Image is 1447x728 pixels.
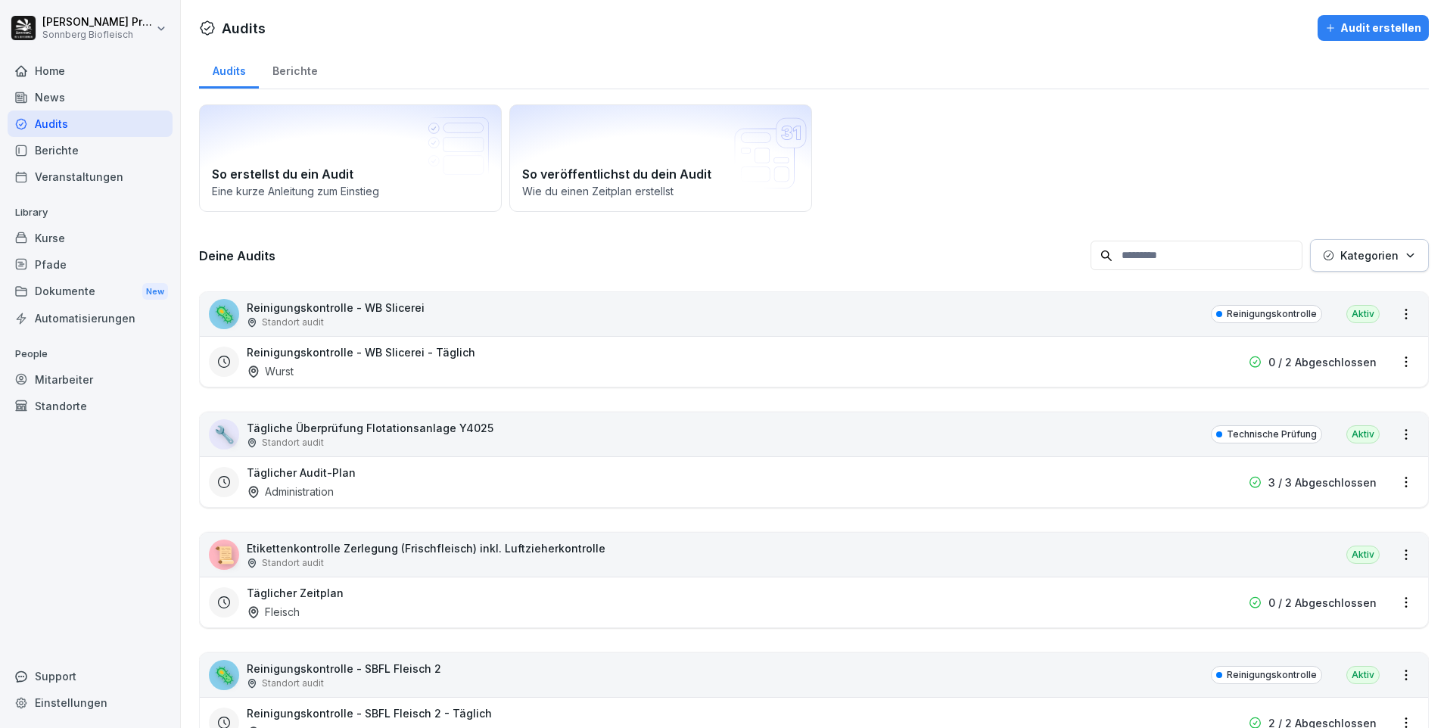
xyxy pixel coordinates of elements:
p: Reinigungskontrolle - SBFL Fleisch 2 [247,661,441,677]
p: Reinigungskontrolle [1227,668,1317,682]
p: 0 / 2 Abgeschlossen [1268,595,1377,611]
div: Support [8,663,173,689]
div: Aktiv [1346,546,1380,564]
a: Mitarbeiter [8,366,173,393]
p: [PERSON_NAME] Preßlauer [42,16,153,29]
a: Home [8,58,173,84]
a: Berichte [259,50,331,89]
p: Reinigungskontrolle - WB Slicerei [247,300,425,316]
a: Pfade [8,251,173,278]
p: Wie du einen Zeitplan erstellst [522,183,799,199]
p: Technische Prüfung [1227,428,1317,441]
div: Audit erstellen [1325,20,1421,36]
a: Kurse [8,225,173,251]
p: Eine kurze Anleitung zum Einstieg [212,183,489,199]
p: Etikettenkontrolle Zerlegung (Frischfleisch) inkl. Luftzieherkontrolle [247,540,605,556]
p: Sonnberg Biofleisch [42,30,153,40]
p: Standort audit [262,677,324,690]
div: Dokumente [8,278,173,306]
button: Audit erstellen [1318,15,1429,41]
a: Einstellungen [8,689,173,716]
p: Standort audit [262,556,324,570]
a: Audits [199,50,259,89]
p: Kategorien [1340,247,1399,263]
p: People [8,342,173,366]
a: News [8,84,173,110]
p: 3 / 3 Abgeschlossen [1268,474,1377,490]
div: Aktiv [1346,425,1380,443]
p: Reinigungskontrolle [1227,307,1317,321]
a: Audits [8,110,173,137]
h3: Täglicher Zeitplan [247,585,344,601]
div: Aktiv [1346,666,1380,684]
h2: So veröffentlichst du dein Audit [522,165,799,183]
h2: So erstellst du ein Audit [212,165,489,183]
h3: Täglicher Audit-Plan [247,465,356,481]
p: Standort audit [262,316,324,329]
div: 🦠 [209,299,239,329]
div: Aktiv [1346,305,1380,323]
a: DokumenteNew [8,278,173,306]
div: Fleisch [247,604,300,620]
button: Kategorien [1310,239,1429,272]
a: Berichte [8,137,173,163]
a: Veranstaltungen [8,163,173,190]
div: 🔧 [209,419,239,450]
p: Standort audit [262,436,324,450]
h1: Audits [222,18,266,39]
div: Administration [247,484,334,499]
a: Standorte [8,393,173,419]
p: Tägliche Überprüfung Flotationsanlage Y4025 [247,420,493,436]
a: So veröffentlichst du dein AuditWie du einen Zeitplan erstellst [509,104,812,212]
div: 🦠 [209,660,239,690]
h3: Reinigungskontrolle - WB Slicerei - Täglich [247,344,475,360]
h3: Reinigungskontrolle - SBFL Fleisch 2 - Täglich [247,705,492,721]
div: 📜 [209,540,239,570]
div: New [142,283,168,300]
h3: Deine Audits [199,247,1083,264]
div: Wurst [247,363,294,379]
a: So erstellst du ein AuditEine kurze Anleitung zum Einstieg [199,104,502,212]
p: 0 / 2 Abgeschlossen [1268,354,1377,370]
p: Library [8,201,173,225]
a: Automatisierungen [8,305,173,331]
